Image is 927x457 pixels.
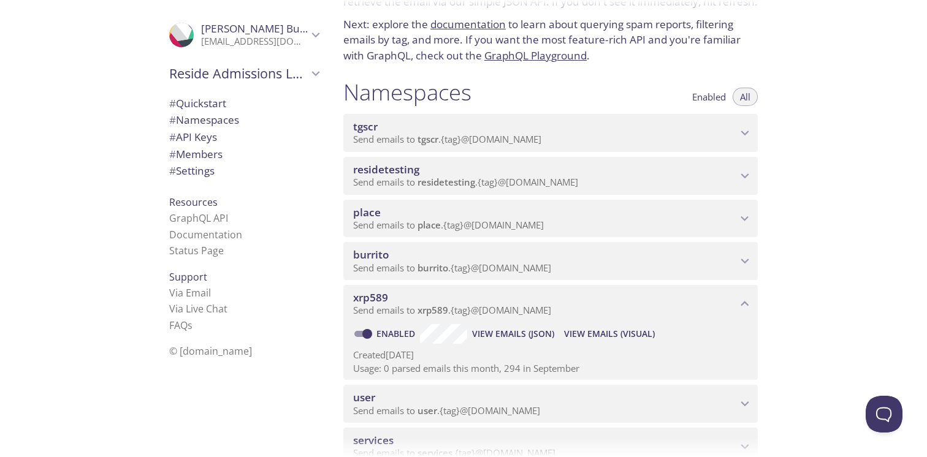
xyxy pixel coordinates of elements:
[353,205,381,219] span: place
[343,285,758,323] div: xrp589 namespace
[169,164,215,178] span: Settings
[169,147,223,161] span: Members
[169,270,207,284] span: Support
[353,290,388,304] span: xrp589
[159,162,329,179] div: Team Settings
[343,114,758,152] div: tgscr namespace
[353,162,419,176] span: residetesting
[169,286,211,300] a: Via Email
[169,244,224,257] a: Status Page
[353,219,544,231] span: Send emails to . {tag} @[DOMAIN_NAME]
[169,96,226,110] span: Quickstart
[343,17,758,64] p: Next: explore the to learn about querying spam reports, filtering emails by tag, and more. If you...
[169,195,218,209] span: Resources
[201,21,345,36] span: [PERSON_NAME] Bukovetskiy
[159,129,329,146] div: API Keys
[375,328,420,339] a: Enabled
[343,385,758,423] div: user namespace
[564,327,655,341] span: View Emails (Visual)
[159,146,329,163] div: Members
[169,96,176,110] span: #
[169,344,252,358] span: © [DOMAIN_NAME]
[159,15,329,55] div: Viktor Bukovetskiy
[169,228,242,241] a: Documentation
[866,396,902,432] iframe: Help Scout Beacon - Open
[169,147,176,161] span: #
[188,319,193,332] span: s
[467,324,559,344] button: View Emails (JSON)
[418,404,437,417] span: user
[353,133,541,145] span: Send emails to . {tag} @[DOMAIN_NAME]
[343,78,471,106] h1: Namespaces
[169,65,308,82] span: Reside Admissions LLC team
[353,390,375,404] span: user
[159,111,329,129] div: Namespaces
[169,130,176,144] span: #
[418,262,448,274] span: burrito
[353,304,551,316] span: Send emails to . {tag} @[DOMAIN_NAME]
[343,242,758,280] div: burrito namespace
[159,58,329,89] div: Reside Admissions LLC team
[418,219,441,231] span: place
[343,157,758,195] div: residetesting namespace
[343,200,758,238] div: place namespace
[169,319,193,332] a: FAQ
[169,164,176,178] span: #
[418,176,475,188] span: residetesting
[559,324,660,344] button: View Emails (Visual)
[353,247,389,262] span: burrito
[353,362,748,375] p: Usage: 0 parsed emails this month, 294 in September
[430,17,506,31] a: documentation
[169,130,217,144] span: API Keys
[685,88,733,106] button: Enabled
[169,211,228,225] a: GraphQL API
[484,48,587,62] a: GraphQL Playground
[201,36,308,48] p: [EMAIL_ADDRESS][DOMAIN_NAME]
[353,176,578,188] span: Send emails to . {tag} @[DOMAIN_NAME]
[159,95,329,112] div: Quickstart
[169,113,176,127] span: #
[472,327,554,341] span: View Emails (JSON)
[353,262,551,274] span: Send emails to . {tag} @[DOMAIN_NAME]
[353,349,748,361] p: Created [DATE]
[418,304,448,316] span: xrp589
[169,302,227,315] a: Via Live Chat
[418,133,438,145] span: tgscr
[353,119,378,134] span: tgscr
[169,113,239,127] span: Namespaces
[733,88,758,106] button: All
[353,404,540,417] span: Send emails to . {tag} @[DOMAIN_NAME]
